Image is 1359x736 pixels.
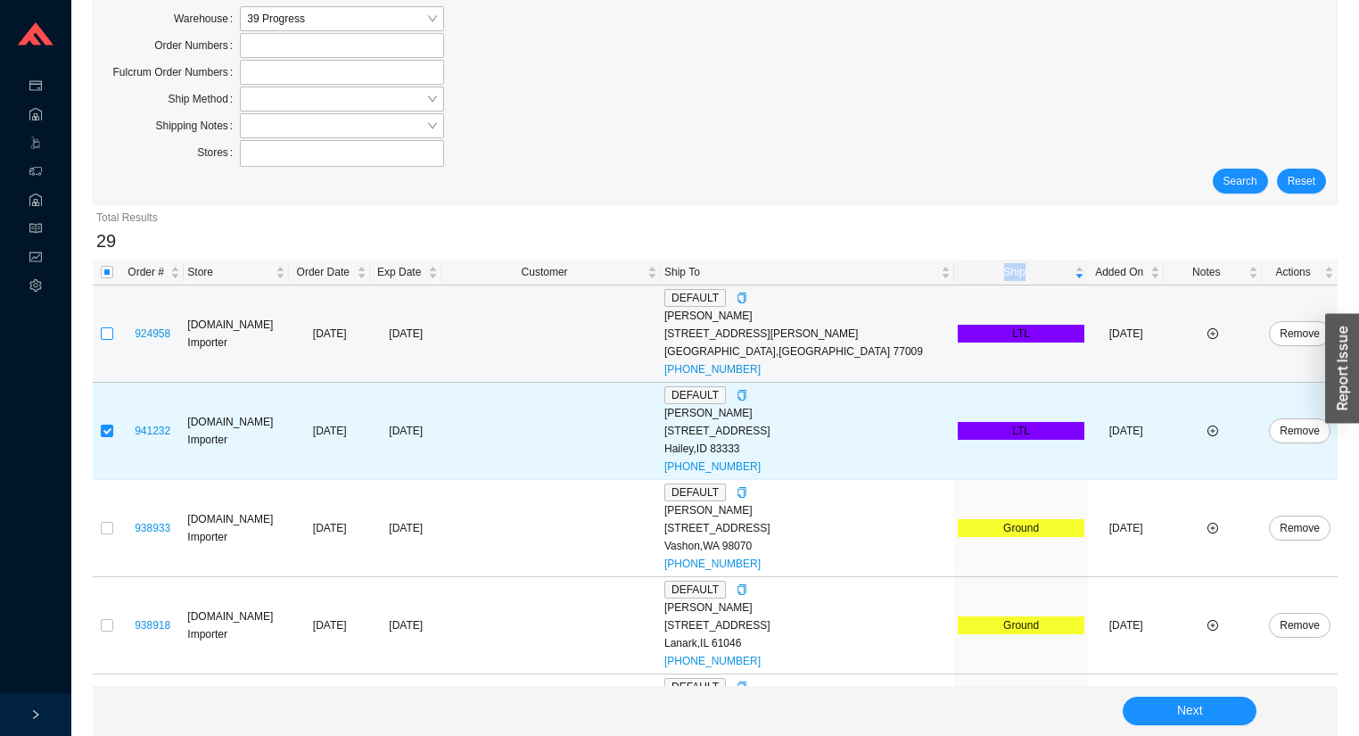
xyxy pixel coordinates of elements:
[1207,328,1218,339] span: plus-circle
[1088,285,1164,383] td: [DATE]
[1164,260,1262,285] th: Notes sortable
[29,244,42,273] span: fund
[1280,519,1320,537] span: Remove
[135,522,170,534] a: 938933
[661,260,954,285] th: Ship To sortable
[187,510,285,546] div: [DOMAIN_NAME] Importer
[1207,426,1218,436] span: plus-circle
[374,325,438,343] div: [DATE]
[1265,263,1321,281] span: Actions
[187,316,285,351] div: [DOMAIN_NAME] Importer
[1088,260,1164,285] th: Added On sortable
[664,558,761,570] a: [PHONE_NUMBER]
[1167,263,1245,281] span: Notes
[1088,577,1164,674] td: [DATE]
[664,325,951,343] div: [STREET_ADDRESS][PERSON_NAME]
[1269,418,1330,443] button: Remove
[1088,480,1164,577] td: [DATE]
[154,33,240,58] label: Order Numbers
[664,440,951,458] div: Hailey , ID 83333
[664,422,951,440] div: [STREET_ADDRESS]
[664,581,726,599] span: DEFAULT
[664,343,951,360] div: [GEOGRAPHIC_DATA] , [GEOGRAPHIC_DATA] 77009
[187,263,272,281] span: Store
[30,709,41,720] span: right
[187,608,285,643] div: [DOMAIN_NAME] Importer
[113,60,241,85] label: Fulcrum Order Numbers
[737,293,747,303] span: copy
[1269,321,1330,346] button: Remove
[1277,169,1326,194] button: Reset
[664,460,761,473] a: [PHONE_NUMBER]
[289,260,370,285] th: Order Date sortable
[664,363,761,376] a: [PHONE_NUMBER]
[374,519,438,537] div: [DATE]
[1280,616,1320,634] span: Remove
[664,519,951,537] div: [STREET_ADDRESS]
[187,413,285,449] div: [DOMAIN_NAME] Importer
[135,327,170,340] a: 924958
[664,263,937,281] span: Ship To
[958,325,1084,343] div: LTL
[135,425,170,437] a: 941232
[737,487,747,498] span: copy
[374,263,424,281] span: Exp Date
[168,87,240,112] label: Ship Method
[155,113,240,138] label: Shipping Notes
[737,682,747,692] span: copy
[29,216,42,244] span: read
[664,634,951,652] div: Lanark , IL 61046
[374,616,438,634] div: [DATE]
[664,404,951,422] div: [PERSON_NAME]
[1213,169,1268,194] button: Search
[737,678,747,696] div: Copy
[1288,172,1315,190] span: Reset
[664,599,951,616] div: [PERSON_NAME]
[121,260,184,285] th: Order # sortable
[292,263,353,281] span: Order Date
[289,577,370,674] td: [DATE]
[374,422,438,440] div: [DATE]
[664,501,951,519] div: [PERSON_NAME]
[1280,422,1320,440] span: Remove
[664,678,726,696] span: DEFAULT
[737,390,747,401] span: copy
[737,584,747,595] span: copy
[247,7,436,30] span: 39 Progress
[664,386,726,404] span: DEFAULT
[737,581,747,599] div: Copy
[441,260,661,285] th: Customer sortable
[958,519,1084,537] div: Ground
[1223,172,1257,190] span: Search
[737,484,747,501] div: Copy
[96,231,116,251] span: 29
[289,480,370,577] td: [DATE]
[174,6,240,31] label: Warehouse
[664,655,761,667] a: [PHONE_NUMBER]
[737,289,747,307] div: Copy
[958,263,1071,281] span: Ship
[197,140,240,165] label: Stores
[1262,260,1338,285] th: Actions sortable
[29,73,42,102] span: credit-card
[289,285,370,383] td: [DATE]
[1123,697,1256,725] button: Next
[737,386,747,404] div: Copy
[370,260,441,285] th: Exp Date sortable
[289,383,370,480] td: [DATE]
[664,307,951,325] div: [PERSON_NAME]
[664,484,726,501] span: DEFAULT
[96,209,1334,227] div: Total Results
[1280,325,1320,343] span: Remove
[958,422,1084,440] div: LTL
[1207,620,1218,631] span: plus-circle
[1269,516,1330,541] button: Remove
[184,260,289,285] th: Store sortable
[135,619,170,632] a: 938918
[1091,263,1147,281] span: Added On
[958,616,1084,634] div: Ground
[29,273,42,302] span: setting
[1207,523,1218,533] span: plus-circle
[664,289,726,307] span: DEFAULT
[1177,700,1203,721] span: Next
